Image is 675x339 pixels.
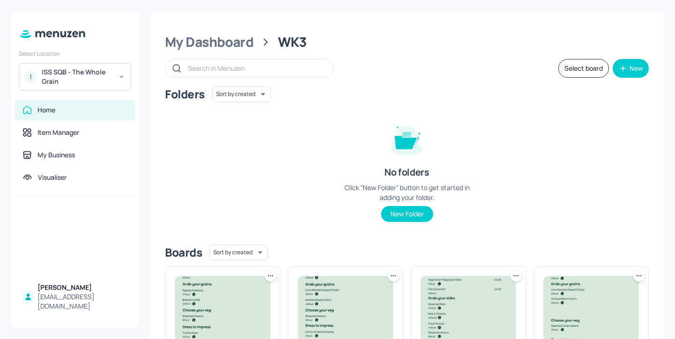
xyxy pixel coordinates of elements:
button: Select board [558,59,609,78]
img: folder-empty [383,115,430,162]
div: Folders [165,87,205,102]
div: My Dashboard [165,34,254,51]
div: Sort by created [212,85,270,103]
div: I [25,71,36,82]
button: New [613,59,649,78]
div: [EMAIL_ADDRESS][DOMAIN_NAME] [37,292,127,311]
div: Click “New Folder” button to get started in adding your folder. [337,183,477,202]
div: Home [37,105,55,115]
div: Sort by created [210,243,268,262]
div: Item Manager [37,128,79,137]
div: ISS SQB - The Whole Grain [42,67,112,86]
div: Select Location [19,50,131,58]
div: No folders [384,166,429,179]
div: [PERSON_NAME] [37,283,127,292]
button: New Folder [381,206,433,222]
div: My Business [37,150,75,160]
div: WK3 [278,34,307,51]
input: Search in Menuzen [188,61,324,75]
div: Visualiser [38,173,67,182]
div: New [630,65,643,72]
div: Boards [165,245,202,260]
